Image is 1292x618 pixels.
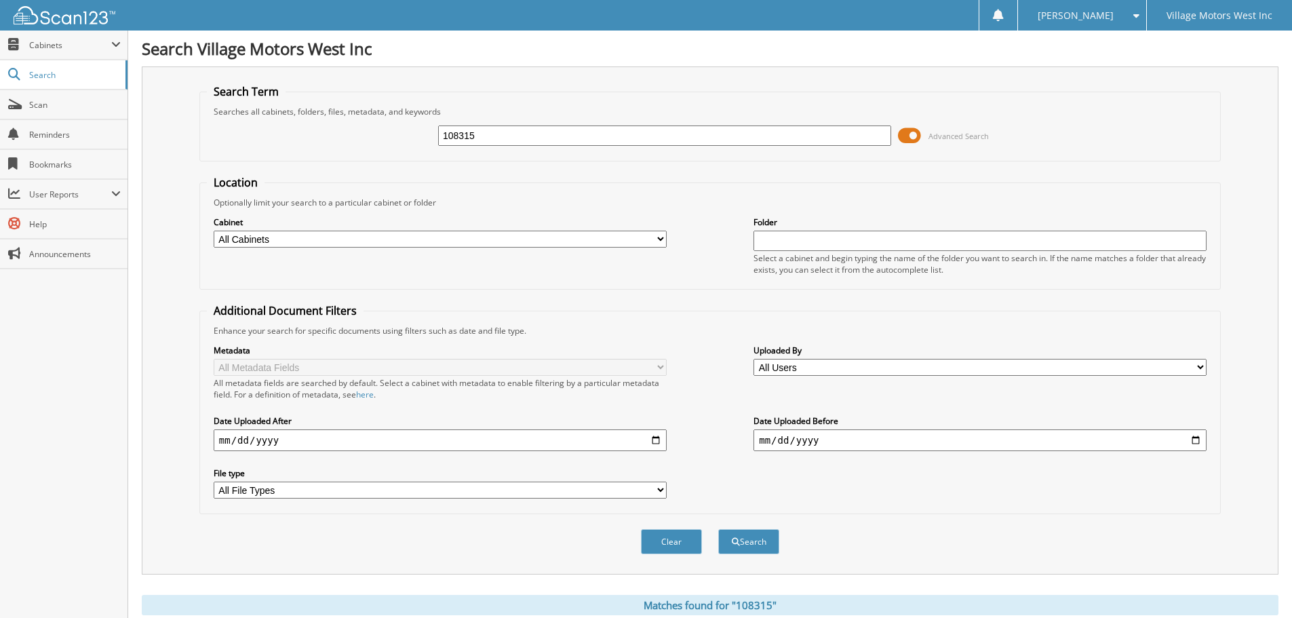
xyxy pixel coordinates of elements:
[29,159,121,170] span: Bookmarks
[214,216,667,228] label: Cabinet
[753,429,1207,451] input: end
[356,389,374,400] a: here
[29,129,121,140] span: Reminders
[29,189,111,200] span: User Reports
[29,218,121,230] span: Help
[29,39,111,51] span: Cabinets
[14,6,115,24] img: scan123-logo-white.svg
[142,595,1278,615] div: Matches found for "108315"
[753,415,1207,427] label: Date Uploaded Before
[29,248,121,260] span: Announcements
[753,216,1207,228] label: Folder
[207,84,286,99] legend: Search Term
[753,252,1207,275] div: Select a cabinet and begin typing the name of the folder you want to search in. If the name match...
[207,197,1213,208] div: Optionally limit your search to a particular cabinet or folder
[207,303,364,318] legend: Additional Document Filters
[29,99,121,111] span: Scan
[214,345,667,356] label: Metadata
[641,529,702,554] button: Clear
[207,325,1213,336] div: Enhance your search for specific documents using filters such as date and file type.
[214,467,667,479] label: File type
[718,529,779,554] button: Search
[142,37,1278,60] h1: Search Village Motors West Inc
[928,131,989,141] span: Advanced Search
[753,345,1207,356] label: Uploaded By
[207,106,1213,117] div: Searches all cabinets, folders, files, metadata, and keywords
[207,175,265,190] legend: Location
[214,415,667,427] label: Date Uploaded After
[214,429,667,451] input: start
[214,377,667,400] div: All metadata fields are searched by default. Select a cabinet with metadata to enable filtering b...
[1167,12,1272,20] span: Village Motors West Inc
[29,69,119,81] span: Search
[1038,12,1114,20] span: [PERSON_NAME]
